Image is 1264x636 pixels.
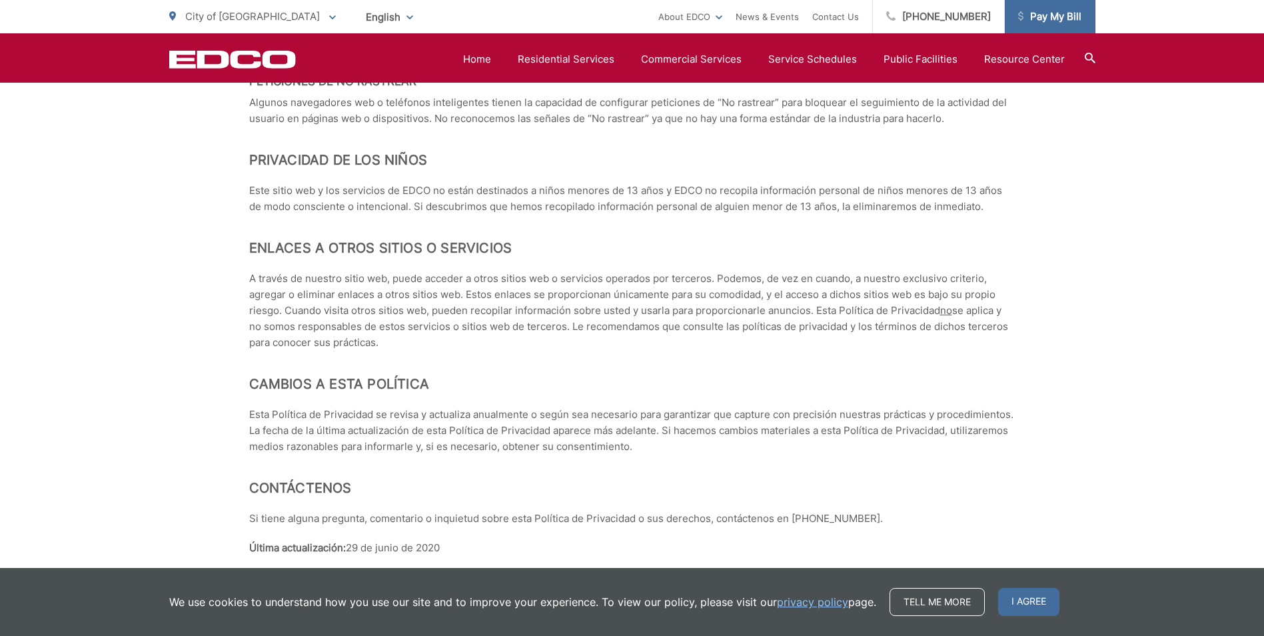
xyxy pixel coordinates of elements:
[169,594,876,610] p: We use cookies to understand how you use our site and to improve your experience. To view our pol...
[641,51,742,67] a: Commercial Services
[169,50,296,69] a: EDCD logo. Return to the homepage.
[249,511,1015,527] p: Si tiene alguna pregunta, comentario o inquietud sobre esta Política de Privacidad o sus derechos...
[884,51,957,67] a: Public Facilities
[658,9,722,25] a: About EDCO
[249,95,1015,127] p: Algunos navegadores web o teléfonos inteligentes tienen la capacidad de configurar peticiones de ...
[768,51,857,67] a: Service Schedules
[249,152,1015,168] h2: Privacidad de los niños
[249,271,1015,351] p: A través de nuestro sitio web, puede acceder a otros sitios web o servicios operados por terceros...
[984,51,1065,67] a: Resource Center
[249,376,1015,392] h2: Cambios a esta política
[736,9,799,25] a: News & Events
[185,10,320,23] span: City of [GEOGRAPHIC_DATA]
[249,240,1015,256] h2: Enlaces a otros sitios o servicios
[249,407,1015,455] p: Esta Política de Privacidad se revisa y actualiza anualmente o según sea necesario para garantiza...
[890,588,985,616] a: Tell me more
[356,5,423,29] span: English
[463,51,491,67] a: Home
[518,51,614,67] a: Residential Services
[249,540,1015,556] p: 29 de junio de 2020
[998,588,1059,616] span: I agree
[249,480,1015,496] h2: Contáctenos
[777,594,848,610] a: privacy policy
[812,9,859,25] a: Contact Us
[1018,9,1081,25] span: Pay My Bill
[940,304,952,317] span: no
[249,541,346,554] strong: Última actualización:
[249,183,1015,215] p: Este sitio web y los servicios de EDCO no están destinados a niños menores de 13 años y EDCO no r...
